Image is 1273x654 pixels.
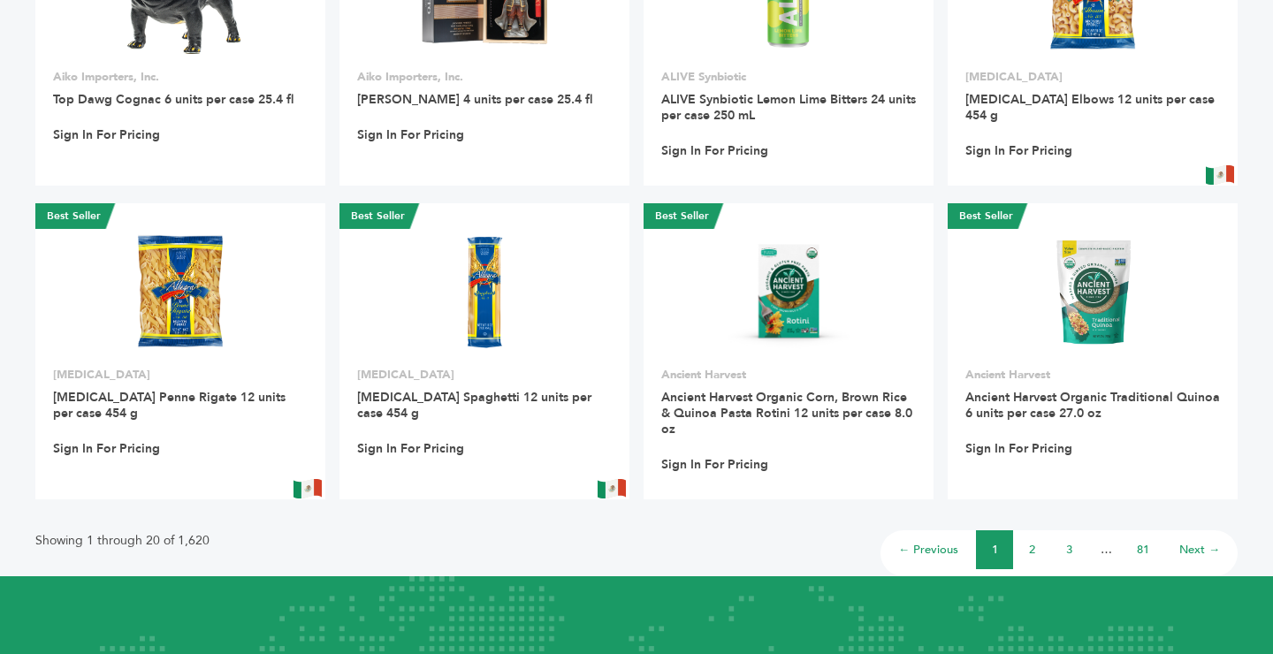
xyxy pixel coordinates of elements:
a: Sign In For Pricing [965,143,1072,159]
p: [MEDICAL_DATA] [965,69,1220,85]
a: 3 [1066,542,1072,558]
a: [PERSON_NAME] 4 units per case 25.4 fl [357,91,592,108]
a: [MEDICAL_DATA] Elbows 12 units per case 454 g [965,91,1215,124]
li: … [1087,530,1124,569]
a: Sign In For Pricing [357,127,464,143]
img: Allegra Penne Rigate 12 units per case 454 g [127,227,233,354]
a: 1 [992,542,998,558]
a: 81 [1137,542,1149,558]
a: [MEDICAL_DATA] Spaghetti 12 units per case 454 g [357,389,591,422]
a: 2 [1029,542,1035,558]
p: Aiko Importers, Inc. [53,69,308,85]
a: Ancient Harvest Organic Traditional Quinoa 6 units per case 27.0 oz [965,389,1220,422]
p: ALIVE Synbiotic [661,69,916,85]
img: Allegra Spaghetti 12 units per case 454 g [460,227,509,354]
p: Ancient Harvest [965,367,1220,383]
a: Sign In For Pricing [661,457,768,473]
a: Ancient Harvest Organic Corn, Brown Rice & Quinoa Pasta Rotini 12 units per case 8.0 oz [661,389,912,437]
p: Showing 1 through 20 of 1,620 [35,530,210,551]
img: Ancient Harvest Organic Corn, Brown Rice & Quinoa Pasta Rotini 12 units per case 8.0 oz [725,227,853,355]
p: Aiko Importers, Inc. [357,69,612,85]
a: ALIVE Synbiotic Lemon Lime Bitters 24 units per case 250 mL [661,91,916,124]
a: Sign In For Pricing [661,143,768,159]
a: ← Previous [898,542,958,558]
a: Next → [1179,542,1220,558]
a: Sign In For Pricing [53,127,160,143]
a: [MEDICAL_DATA] Penne Rigate 12 units per case 454 g [53,389,286,422]
a: Top Dawg Cognac 6 units per case 25.4 fl [53,91,293,108]
a: Sign In For Pricing [357,441,464,457]
p: [MEDICAL_DATA] [53,367,308,383]
img: Ancient Harvest Organic Traditional Quinoa 6 units per case 27.0 oz [1029,227,1156,354]
a: Sign In For Pricing [965,441,1072,457]
p: Ancient Harvest [661,367,916,383]
a: Sign In For Pricing [53,441,160,457]
p: [MEDICAL_DATA] [357,367,612,383]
